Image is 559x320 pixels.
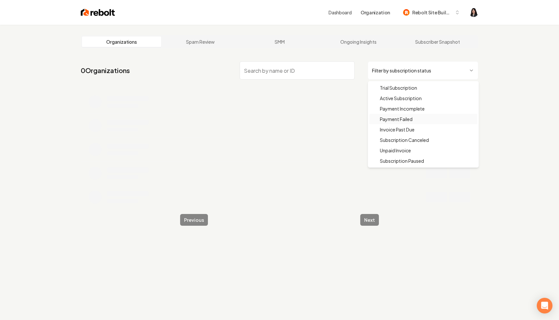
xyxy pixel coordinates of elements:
[380,95,422,101] span: Active Subscription
[380,137,429,143] span: Subscription Canceled
[380,158,424,164] span: Subscription Paused
[380,84,417,91] span: Trial Subscription
[380,116,413,122] span: Payment Failed
[380,126,415,133] span: Invoice Past Due
[380,147,411,154] span: Unpaid Invoice
[380,105,425,112] span: Payment Incomplete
